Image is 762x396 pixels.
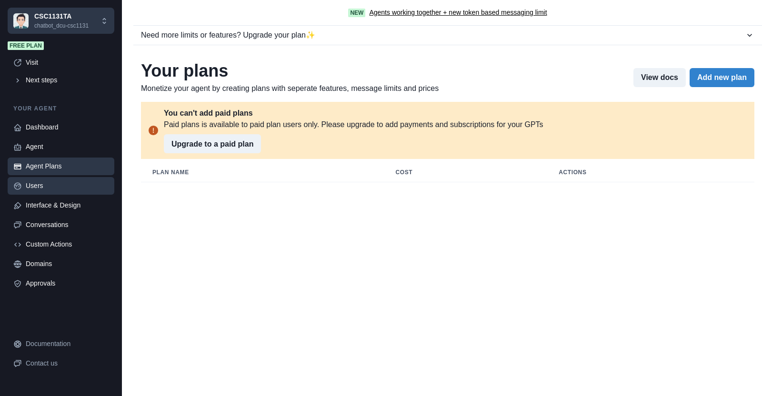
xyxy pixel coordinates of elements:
[26,161,109,171] div: Agent Plans
[26,200,109,210] div: Interface & Design
[26,339,109,349] div: Documentation
[26,122,109,132] div: Dashboard
[164,120,543,129] div: Paid plans is available to paid plan users only. Please upgrade to add payments and subscriptions...
[34,21,89,30] p: chatbot_dcu-csc1131
[141,60,439,81] h2: Your plans
[26,358,109,368] div: Contact us
[141,83,439,94] p: Monetize your agent by creating plans with seperate features, message limits and prices
[164,108,540,119] div: You can't add paid plans
[690,68,754,87] button: Add new plan
[8,335,114,353] a: Documentation
[141,163,384,182] th: plan name
[26,58,109,68] div: Visit
[26,278,109,288] div: Approvals
[164,130,261,153] a: Upgrade to a paid plan
[547,163,754,182] th: actions
[133,26,762,45] button: Need more limits or features? Upgrade your plan✨
[26,142,109,152] div: Agent
[26,220,109,230] div: Conversations
[633,68,686,87] button: View docs
[8,41,44,50] span: Free plan
[26,239,109,249] div: Custom Actions
[26,181,109,191] div: Users
[141,30,745,41] div: Need more limits or features? Upgrade your plan ✨
[369,8,547,18] a: Agents working together + new token based messaging limit
[26,75,109,85] div: Next steps
[384,163,548,182] th: cost
[164,134,261,153] button: Upgrade to a paid plan
[8,8,114,34] button: Chakra UICSC1131TAchatbot_dcu-csc1131
[8,104,114,113] p: Your agent
[348,9,365,17] span: New
[34,11,89,21] p: CSC1131TA
[26,259,109,269] div: Domains
[13,13,29,29] img: Chakra UI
